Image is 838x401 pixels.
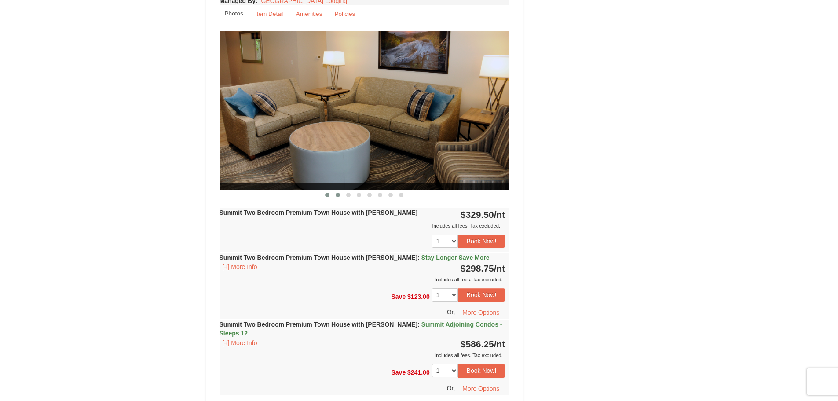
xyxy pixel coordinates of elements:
span: Or, [447,384,455,391]
span: /nt [494,339,505,349]
span: $241.00 [407,369,430,376]
span: : [417,321,420,328]
button: Book Now! [458,288,505,302]
span: $586.25 [461,339,494,349]
button: More Options [457,382,505,395]
strong: $329.50 [461,210,505,220]
a: Policies [329,5,361,22]
img: 18876286-225-aee846a8.png [220,31,510,190]
div: Includes all fees. Tax excluded. [220,275,505,284]
span: $298.75 [461,263,494,273]
a: Photos [220,5,249,22]
div: Includes all fees. Tax excluded. [220,351,505,360]
a: Item Detail [249,5,289,22]
strong: Summit Two Bedroom Premium Town House with [PERSON_NAME] [220,209,418,216]
span: : [417,254,420,261]
span: Stay Longer Save More [421,254,490,261]
span: Or, [447,309,455,316]
span: /nt [494,263,505,273]
span: Save [391,293,406,300]
span: $123.00 [407,293,430,300]
a: Amenities [290,5,328,22]
small: Amenities [296,11,322,17]
span: /nt [494,210,505,220]
small: Photos [225,10,243,17]
button: Book Now! [458,364,505,377]
strong: Summit Two Bedroom Premium Town House with [PERSON_NAME] [220,254,490,261]
button: Book Now! [458,235,505,248]
button: More Options [457,306,505,319]
strong: Summit Two Bedroom Premium Town House with [PERSON_NAME] [220,321,502,337]
button: [+] More Info [220,262,260,272]
small: Policies [334,11,355,17]
button: [+] More Info [220,338,260,348]
span: Save [391,369,406,376]
div: Includes all fees. Tax excluded. [220,221,505,230]
small: Item Detail [255,11,284,17]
